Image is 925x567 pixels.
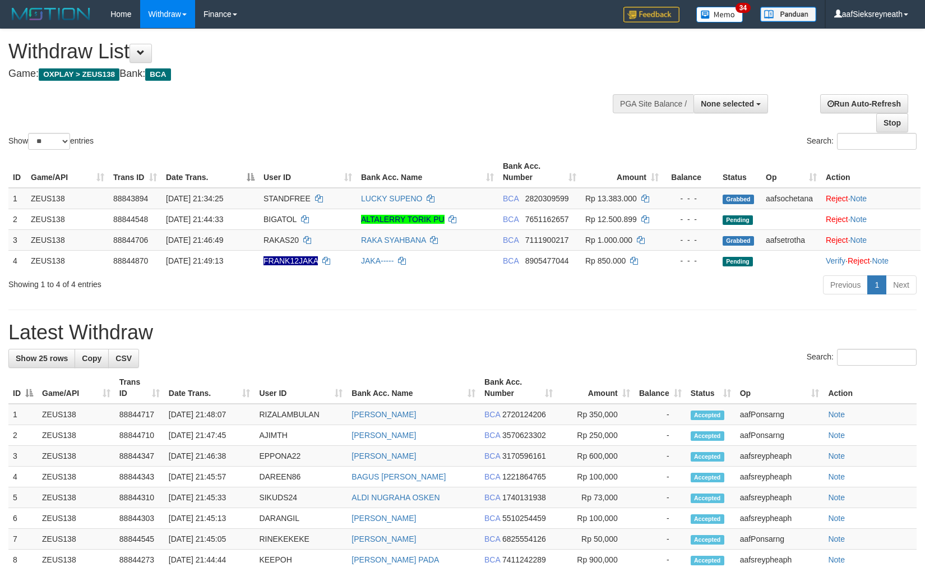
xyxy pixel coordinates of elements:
td: SIKUDS24 [255,487,347,508]
span: Copy 6825554126 to clipboard [502,534,546,543]
td: ZEUS138 [26,229,109,250]
span: Copy 3570623302 to clipboard [502,431,546,440]
span: Pending [723,215,753,225]
a: Note [828,514,845,523]
span: Copy 7111900217 to clipboard [525,236,569,245]
a: [PERSON_NAME] PADA [351,555,439,564]
span: [DATE] 21:34:25 [166,194,223,203]
td: Rp 50,000 [557,529,635,550]
span: Copy 2720124206 to clipboard [502,410,546,419]
span: BCA [484,514,500,523]
input: Search: [837,349,917,366]
td: [DATE] 21:46:38 [164,446,255,467]
span: [DATE] 21:46:49 [166,236,223,245]
span: Nama rekening ada tanda titik/strip, harap diedit [263,256,318,265]
span: CSV [115,354,132,363]
a: Note [850,236,867,245]
span: Grabbed [723,195,754,204]
span: BCA [484,493,500,502]
a: [PERSON_NAME] [351,431,416,440]
span: RAKAS20 [263,236,299,245]
span: BIGATOL [263,215,297,224]
a: Reject [826,236,848,245]
td: 88844717 [115,404,164,425]
td: ZEUS138 [38,467,115,487]
td: Rp 600,000 [557,446,635,467]
td: ZEUS138 [38,446,115,467]
td: · [821,188,921,209]
a: Note [828,493,845,502]
td: - [635,446,686,467]
td: - [635,487,686,508]
td: 1 [8,188,26,209]
span: BCA [484,410,500,419]
td: aafsochetana [761,188,821,209]
span: BCA [503,236,519,245]
td: ZEUS138 [38,508,115,529]
td: 2 [8,425,38,446]
td: - [635,404,686,425]
td: · · [821,250,921,271]
th: Op: activate to sort column ascending [736,372,824,404]
td: - [635,529,686,550]
th: Trans ID: activate to sort column ascending [109,156,161,188]
td: aafsreypheaph [736,487,824,508]
th: Op: activate to sort column ascending [761,156,821,188]
a: LUCKY SUPENO [361,194,422,203]
span: Copy 2820309599 to clipboard [525,194,569,203]
td: 4 [8,467,38,487]
td: aafPonsarng [736,529,824,550]
span: Pending [723,257,753,266]
span: 88844870 [113,256,148,265]
th: Balance: activate to sort column ascending [635,372,686,404]
h1: Latest Withdraw [8,321,917,344]
span: 88844706 [113,236,148,245]
span: Accepted [691,411,724,420]
div: - - - [668,214,714,225]
td: - [635,425,686,446]
th: Status: activate to sort column ascending [686,372,736,404]
td: 88844545 [115,529,164,550]
a: Reject [826,194,848,203]
td: 3 [8,229,26,250]
span: Accepted [691,514,724,524]
span: BCA [503,256,519,265]
a: Stop [876,113,908,132]
td: 2 [8,209,26,229]
div: - - - [668,193,714,204]
td: Rp 350,000 [557,404,635,425]
a: Note [850,194,867,203]
h4: Game: Bank: [8,68,605,80]
td: 6 [8,508,38,529]
td: aafsreypheaph [736,467,824,487]
span: STANDFREE [263,194,311,203]
span: None selected [701,99,754,108]
span: BCA [484,472,500,481]
span: BCA [145,68,170,81]
span: 88843894 [113,194,148,203]
td: [DATE] 21:45:05 [164,529,255,550]
span: Grabbed [723,236,754,246]
a: [PERSON_NAME] [351,534,416,543]
th: Bank Acc. Name: activate to sort column ascending [357,156,498,188]
td: AJIMTH [255,425,347,446]
td: Rp 100,000 [557,467,635,487]
img: Button%20Memo.svg [696,7,743,22]
td: Rp 250,000 [557,425,635,446]
th: Bank Acc. Number: activate to sort column ascending [498,156,581,188]
span: Accepted [691,494,724,503]
a: Copy [75,349,109,368]
span: Show 25 rows [16,354,68,363]
span: Rp 13.383.000 [585,194,637,203]
a: Note [828,534,845,543]
td: ZEUS138 [26,250,109,271]
td: aafsreypheaph [736,508,824,529]
td: aafPonsarng [736,404,824,425]
a: Run Auto-Refresh [820,94,908,113]
span: Copy 7651162657 to clipboard [525,215,569,224]
td: - [635,467,686,487]
th: Amount: activate to sort column ascending [581,156,663,188]
td: aafPonsarng [736,425,824,446]
a: Note [828,410,845,419]
h1: Withdraw List [8,40,605,63]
